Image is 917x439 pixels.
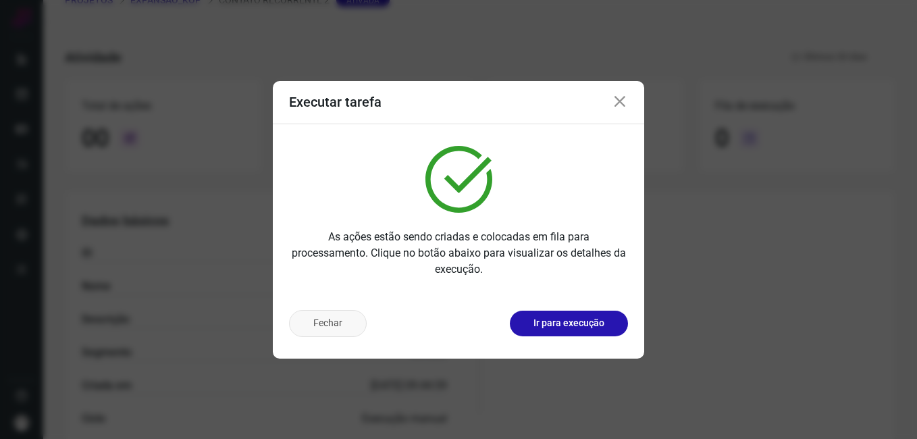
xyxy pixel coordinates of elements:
[425,146,492,213] img: verified.svg
[289,310,367,337] button: Fechar
[289,94,382,110] h3: Executar tarefa
[510,311,628,336] button: Ir para execução
[289,229,628,278] p: As ações estão sendo criadas e colocadas em fila para processamento. Clique no botão abaixo para ...
[533,316,604,330] p: Ir para execução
